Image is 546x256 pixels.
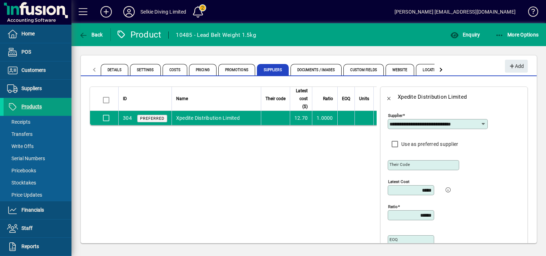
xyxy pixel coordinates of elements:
span: Preferred [140,116,164,121]
span: Home [21,31,35,36]
a: Receipts [4,116,71,128]
span: Promotions [218,64,255,75]
a: Customers [4,61,71,79]
span: Details [101,64,128,75]
span: Receipts [7,119,30,125]
span: Documents / Images [291,64,342,75]
a: Knowledge Base [523,1,537,25]
span: Reports [21,243,39,249]
div: 304 [123,114,132,122]
button: More Options [493,28,541,41]
span: Stocktakes [7,180,36,186]
mat-label: Supplier [388,113,403,118]
mat-label: Their code [389,162,410,167]
span: More Options [495,32,539,38]
a: Financials [4,201,71,219]
button: Profile [118,5,140,18]
a: Price Updates [4,189,71,201]
td: 1.0000 [312,111,337,125]
a: Write Offs [4,140,71,152]
span: Ratio [323,95,333,103]
a: Reports [4,238,71,256]
button: Back [77,28,105,41]
td: 0 [373,111,394,125]
span: Custom Fields [343,64,383,75]
span: EOQ [342,95,350,103]
mat-label: EOQ [389,237,398,242]
span: Latest cost ($) [294,87,308,110]
button: Enquiry [448,28,482,41]
button: Add [95,5,118,18]
div: Xpedite Distribution Limited [398,91,467,103]
td: 12.70 [290,111,312,125]
span: Units [359,95,369,103]
a: POS [4,43,71,61]
span: Name [176,95,188,103]
span: Website [386,64,415,75]
a: Staff [4,220,71,237]
a: Transfers [4,128,71,140]
span: Their code [265,95,286,103]
div: [PERSON_NAME] [EMAIL_ADDRESS][DOMAIN_NAME] [394,6,516,18]
span: Financials [21,207,44,213]
span: Transfers [7,131,33,137]
span: Settings [130,64,161,75]
button: Add [505,60,528,73]
span: Pricing [189,64,217,75]
span: Add [508,60,524,72]
span: POS [21,49,31,55]
button: Back [381,88,398,105]
a: Home [4,25,71,43]
span: Customers [21,67,46,73]
app-page-header-button: Back [71,28,111,41]
span: Products [21,104,42,109]
mat-label: Latest cost [388,179,409,184]
span: Locations [416,64,448,75]
span: Enquiry [450,32,480,38]
a: Stocktakes [4,177,71,189]
span: ID [123,95,127,103]
a: Suppliers [4,80,71,98]
a: Pricebooks [4,164,71,177]
div: Selkie Diving Limited [140,6,187,18]
label: Use as preferred supplier [400,141,458,148]
span: Costs [163,64,188,75]
div: Product [116,29,162,40]
a: Serial Numbers [4,152,71,164]
span: Suppliers [257,64,289,75]
div: 10485 - Lead Belt Weight 1.5kg [176,29,256,41]
span: Pricebooks [7,168,36,173]
span: Back [79,32,103,38]
td: Xpedite Distribution Limited [172,111,261,125]
span: Suppliers [21,85,42,91]
span: Serial Numbers [7,156,45,161]
mat-label: Ratio [388,204,398,209]
span: Price Updates [7,192,42,198]
span: Staff [21,225,33,231]
span: Write Offs [7,143,34,149]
